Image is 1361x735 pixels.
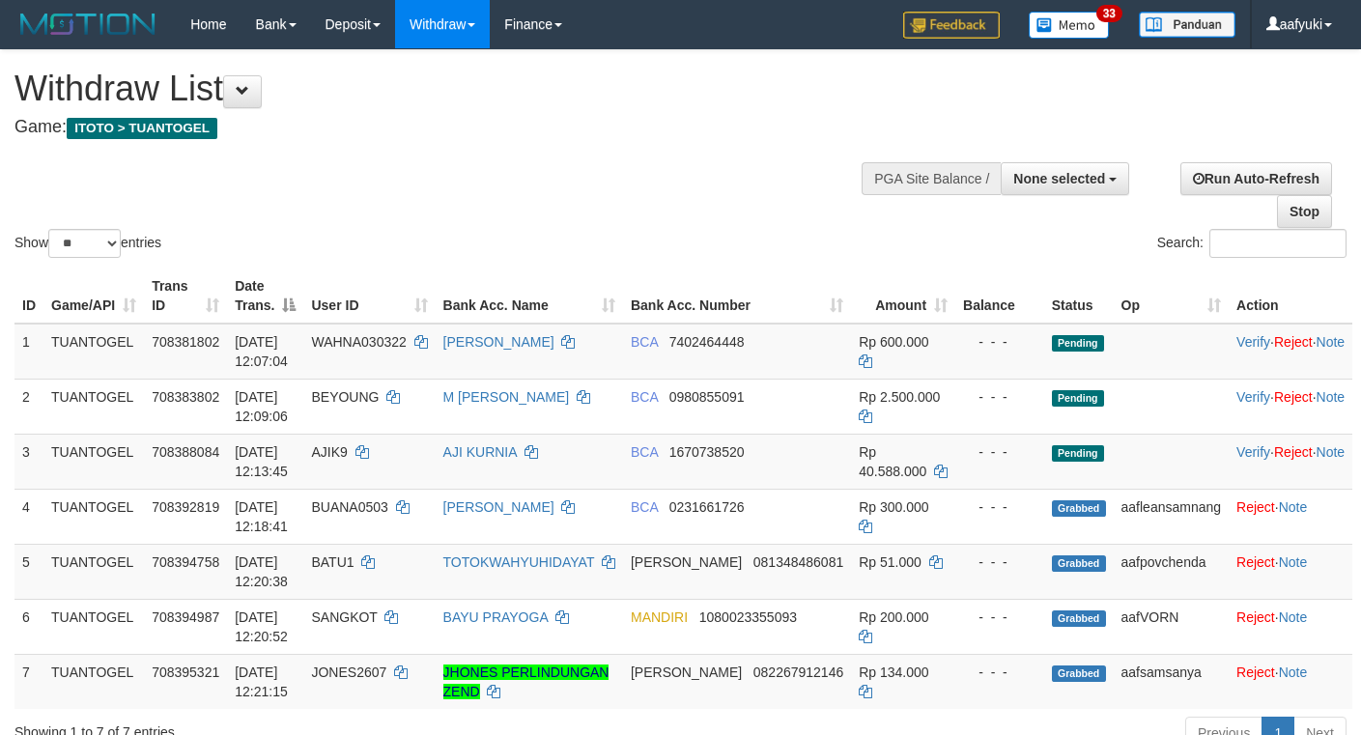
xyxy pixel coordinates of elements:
span: 708392819 [152,499,219,515]
td: · [1229,489,1352,544]
span: [DATE] 12:13:45 [235,444,288,479]
span: Pending [1052,390,1104,407]
img: Button%20Memo.svg [1029,12,1110,39]
img: panduan.png [1139,12,1235,38]
th: Game/API: activate to sort column ascending [43,269,144,324]
td: · · [1229,434,1352,489]
span: Copy 7402464448 to clipboard [669,334,745,350]
span: Pending [1052,445,1104,462]
span: [PERSON_NAME] [631,664,742,680]
span: [DATE] 12:21:15 [235,664,288,699]
td: · [1229,544,1352,599]
span: 708381802 [152,334,219,350]
span: Rp 51.000 [859,554,922,570]
span: AJIK9 [311,444,347,460]
td: · [1229,654,1352,709]
div: - - - [963,663,1036,682]
th: Status [1044,269,1114,324]
div: - - - [963,387,1036,407]
td: TUANTOGEL [43,379,144,434]
a: Run Auto-Refresh [1180,162,1332,195]
a: Reject [1236,554,1275,570]
img: Feedback.jpg [903,12,1000,39]
a: [PERSON_NAME] [443,499,554,515]
td: · [1229,599,1352,654]
span: Rp 300.000 [859,499,928,515]
td: aafleansamnang [1114,489,1230,544]
span: Copy 0231661726 to clipboard [669,499,745,515]
span: Copy 1080023355093 to clipboard [699,609,797,625]
a: [PERSON_NAME] [443,334,554,350]
span: Copy 081348486081 to clipboard [753,554,843,570]
a: Note [1317,334,1346,350]
a: Reject [1274,389,1313,405]
h1: Withdraw List [14,70,888,108]
span: Rp 40.588.000 [859,444,926,479]
span: [DATE] 12:09:06 [235,389,288,424]
td: 3 [14,434,43,489]
label: Show entries [14,229,161,258]
div: - - - [963,332,1036,352]
td: · · [1229,379,1352,434]
td: aafVORN [1114,599,1230,654]
a: M [PERSON_NAME] [443,389,570,405]
span: ITOTO > TUANTOGEL [67,118,217,139]
th: ID [14,269,43,324]
span: [DATE] 12:18:41 [235,499,288,534]
span: Grabbed [1052,610,1106,627]
span: BEYOUNG [311,389,379,405]
span: Grabbed [1052,500,1106,517]
a: Verify [1236,334,1270,350]
span: Rp 200.000 [859,609,928,625]
td: TUANTOGEL [43,654,144,709]
a: Reject [1236,664,1275,680]
td: aafpovchenda [1114,544,1230,599]
th: Bank Acc. Number: activate to sort column ascending [623,269,851,324]
span: 708383802 [152,389,219,405]
a: AJI KURNIA [443,444,517,460]
span: Copy 0980855091 to clipboard [669,389,745,405]
span: WAHNA030322 [311,334,406,350]
a: Verify [1236,444,1270,460]
td: aafsamsanya [1114,654,1230,709]
a: BAYU PRAYOGA [443,609,548,625]
a: Stop [1277,195,1332,228]
span: Grabbed [1052,555,1106,572]
span: [PERSON_NAME] [631,554,742,570]
span: BATU1 [311,554,354,570]
th: Balance [955,269,1044,324]
th: Op: activate to sort column ascending [1114,269,1230,324]
td: TUANTOGEL [43,599,144,654]
span: Copy 1670738520 to clipboard [669,444,745,460]
th: Action [1229,269,1352,324]
span: [DATE] 12:20:52 [235,609,288,644]
span: [DATE] 12:07:04 [235,334,288,369]
a: Reject [1274,444,1313,460]
td: 6 [14,599,43,654]
div: - - - [963,497,1036,517]
a: Note [1279,554,1308,570]
span: 708394758 [152,554,219,570]
td: 1 [14,324,43,380]
span: SANGKOT [311,609,377,625]
span: BUANA0503 [311,499,387,515]
a: Note [1317,389,1346,405]
a: Verify [1236,389,1270,405]
a: TOTOKWAHYUHIDAYAT [443,554,595,570]
span: Rp 2.500.000 [859,389,940,405]
a: Note [1279,609,1308,625]
th: Date Trans.: activate to sort column descending [227,269,303,324]
th: User ID: activate to sort column ascending [303,269,435,324]
span: 708394987 [152,609,219,625]
a: Reject [1274,334,1313,350]
div: - - - [963,608,1036,627]
div: - - - [963,552,1036,572]
td: TUANTOGEL [43,544,144,599]
th: Trans ID: activate to sort column ascending [144,269,227,324]
span: Copy 082267912146 to clipboard [753,664,843,680]
button: None selected [1001,162,1129,195]
span: Rp 600.000 [859,334,928,350]
label: Search: [1157,229,1347,258]
div: PGA Site Balance / [862,162,1001,195]
td: 7 [14,654,43,709]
